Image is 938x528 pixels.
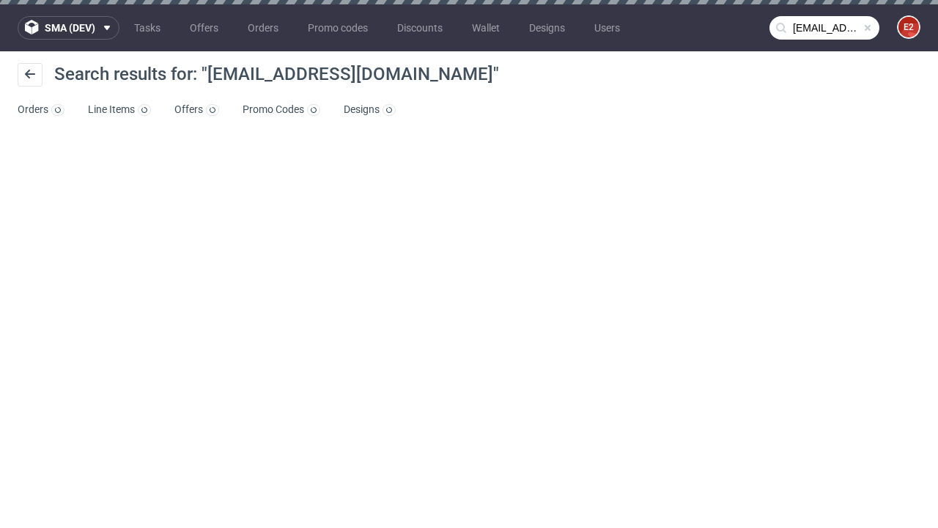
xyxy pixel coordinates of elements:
[45,23,95,33] span: sma (dev)
[299,16,377,40] a: Promo codes
[344,98,396,122] a: Designs
[586,16,629,40] a: Users
[18,16,119,40] button: sma (dev)
[54,64,499,84] span: Search results for: "[EMAIL_ADDRESS][DOMAIN_NAME]"
[463,16,509,40] a: Wallet
[388,16,451,40] a: Discounts
[239,16,287,40] a: Orders
[898,17,919,37] figcaption: e2
[125,16,169,40] a: Tasks
[243,98,320,122] a: Promo Codes
[18,98,64,122] a: Orders
[174,98,219,122] a: Offers
[520,16,574,40] a: Designs
[88,98,151,122] a: Line Items
[181,16,227,40] a: Offers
